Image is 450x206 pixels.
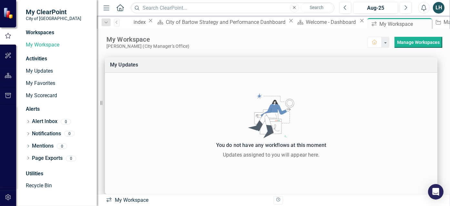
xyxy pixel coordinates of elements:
button: Aug-25 [353,2,398,14]
div: 0 [61,119,71,124]
a: My Favorites [26,80,90,87]
input: Search ClearPoint... [131,2,334,14]
a: Welcome - Dashboard [295,18,358,26]
div: Workspaces [26,29,54,36]
a: Manage Workspaces [397,40,440,45]
div: index [134,18,147,26]
button: LH [433,2,445,14]
button: Search [301,3,333,12]
button: Manage Workspaces [395,37,442,48]
div: Aug-25 [355,4,396,12]
a: Recycle Bin [26,182,90,190]
a: Notifications [32,130,61,138]
div: My Workspace [106,35,367,44]
a: My Workspace [26,41,90,49]
small: City of [GEOGRAPHIC_DATA] [26,16,81,21]
a: Page Exports [32,155,63,162]
div: 0 [57,143,67,149]
div: Welcome - Dashboard [306,18,358,26]
a: City of Bartow Strategy and Performance Dashboard [155,18,287,26]
a: index [123,18,147,26]
div: My Workspace [380,20,430,28]
span: Search [310,5,324,10]
div: My Workspace [106,197,269,204]
div: Updates assigned to you will appear here. [108,151,434,159]
div: 0 [66,156,76,161]
div: You do not have any workflows at this moment [108,141,434,150]
div: Open Intercom Messenger [428,184,444,200]
a: Alert Inbox [32,118,57,125]
a: My Updates [26,67,90,75]
div: 0 [64,131,75,137]
div: [PERSON_NAME] (City Manager's Office) [106,44,367,49]
span: My ClearPoint [26,8,81,16]
div: Utilities [26,170,90,178]
img: ClearPoint Strategy [3,7,15,19]
div: City of Bartow Strategy and Performance Dashboard [166,18,287,26]
div: Alerts [26,106,90,113]
a: My Scorecard [26,92,90,99]
div: split button [395,37,442,48]
a: Mentions [32,142,54,150]
div: Activities [26,55,90,63]
a: My Updates [110,62,138,68]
